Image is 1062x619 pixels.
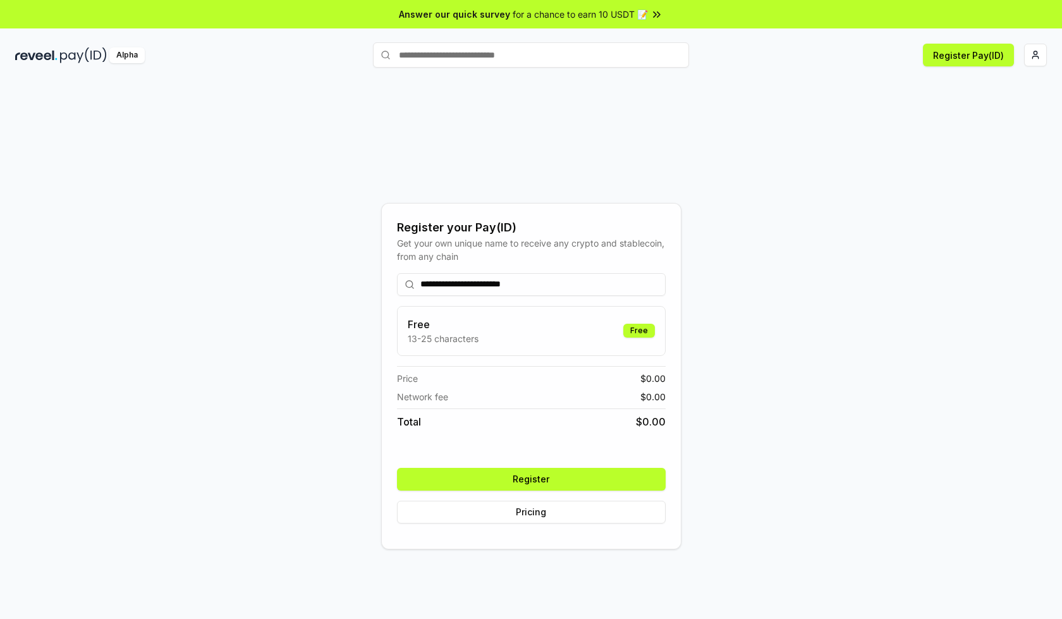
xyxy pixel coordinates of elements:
div: Get your own unique name to receive any crypto and stablecoin, from any chain [397,236,666,263]
img: pay_id [60,47,107,63]
span: $ 0.00 [640,390,666,403]
img: reveel_dark [15,47,58,63]
p: 13-25 characters [408,332,479,345]
span: for a chance to earn 10 USDT 📝 [513,8,648,21]
span: $ 0.00 [640,372,666,385]
div: Register your Pay(ID) [397,219,666,236]
button: Pricing [397,501,666,524]
div: Free [623,324,655,338]
button: Register Pay(ID) [923,44,1014,66]
span: Answer our quick survey [399,8,510,21]
span: Price [397,372,418,385]
span: $ 0.00 [636,414,666,429]
div: Alpha [109,47,145,63]
h3: Free [408,317,479,332]
span: Network fee [397,390,448,403]
button: Register [397,468,666,491]
span: Total [397,414,421,429]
